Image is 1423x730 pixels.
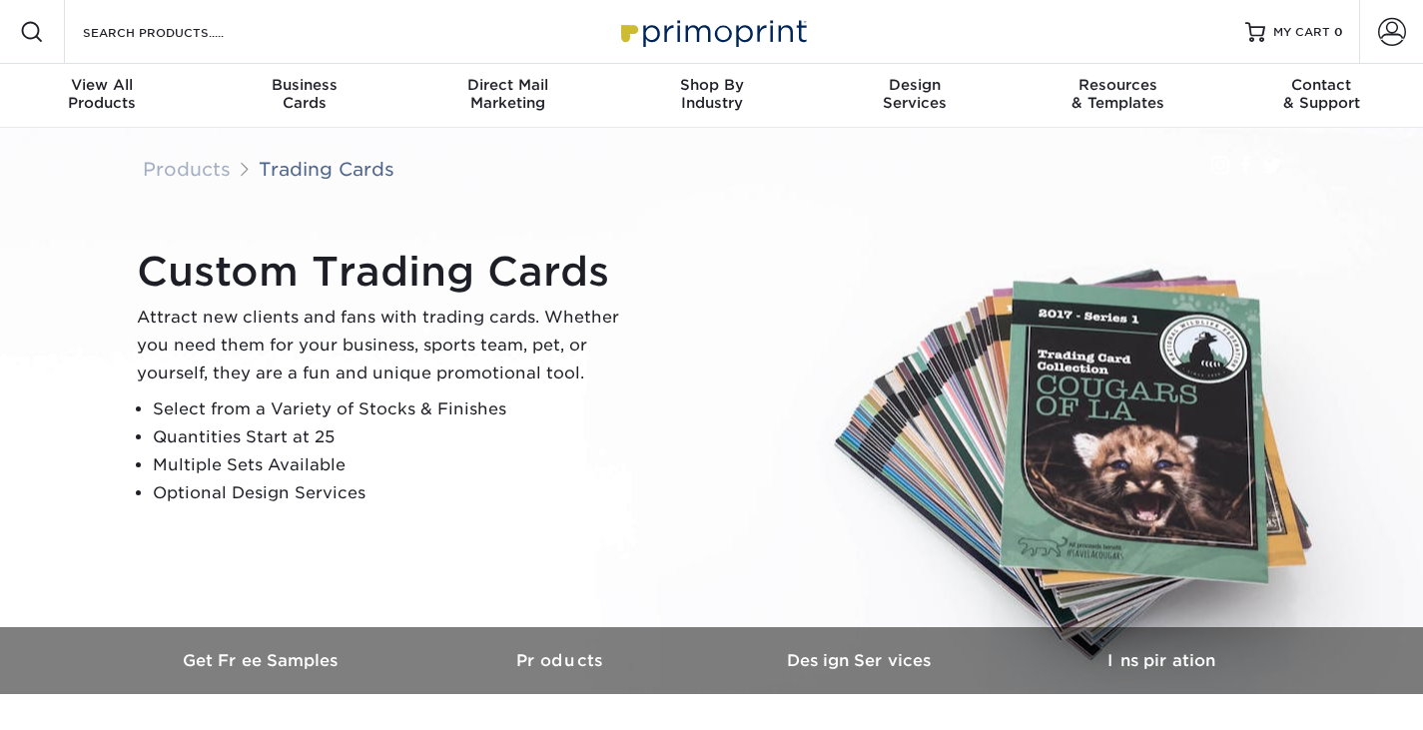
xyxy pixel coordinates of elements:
[610,76,814,94] span: Shop By
[610,64,814,128] a: Shop ByIndustry
[1012,627,1311,694] a: Inspiration
[153,451,636,479] li: Multiple Sets Available
[1017,64,1220,128] a: Resources& Templates
[1012,651,1311,670] h3: Inspiration
[612,10,812,53] img: Primoprint
[813,64,1017,128] a: DesignServices
[1219,64,1423,128] a: Contact& Support
[137,248,636,296] h1: Custom Trading Cards
[1219,76,1423,94] span: Contact
[712,627,1012,694] a: Design Services
[81,20,276,44] input: SEARCH PRODUCTS.....
[1273,24,1330,41] span: MY CART
[813,76,1017,112] div: Services
[113,651,412,670] h3: Get Free Samples
[153,479,636,507] li: Optional Design Services
[813,76,1017,94] span: Design
[204,76,407,94] span: Business
[406,76,610,112] div: Marketing
[406,64,610,128] a: Direct MailMarketing
[1334,25,1343,39] span: 0
[610,76,814,112] div: Industry
[204,76,407,112] div: Cards
[137,304,636,387] p: Attract new clients and fans with trading cards. Whether you need them for your business, sports ...
[712,651,1012,670] h3: Design Services
[1017,76,1220,112] div: & Templates
[412,651,712,670] h3: Products
[153,423,636,451] li: Quantities Start at 25
[143,158,231,180] a: Products
[1219,76,1423,112] div: & Support
[1017,76,1220,94] span: Resources
[259,158,394,180] a: Trading Cards
[406,76,610,94] span: Direct Mail
[153,395,636,423] li: Select from a Variety of Stocks & Finishes
[113,627,412,694] a: Get Free Samples
[412,627,712,694] a: Products
[204,64,407,128] a: BusinessCards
